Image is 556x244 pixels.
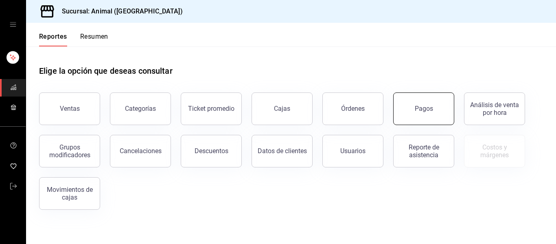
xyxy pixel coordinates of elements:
[44,186,95,201] div: Movimientos de cajas
[39,135,100,167] button: Grupos modificadores
[188,105,234,112] div: Ticket promedio
[39,33,67,46] button: Reportes
[322,135,383,167] button: Usuarios
[60,105,80,112] div: Ventas
[464,92,525,125] button: Análisis de venta por hora
[258,147,307,155] div: Datos de clientes
[44,143,95,159] div: Grupos modificadores
[393,135,454,167] button: Reporte de asistencia
[110,135,171,167] button: Cancelaciones
[322,92,383,125] button: Órdenes
[341,105,365,112] div: Órdenes
[39,65,173,77] h1: Elige la opción que deseas consultar
[110,92,171,125] button: Categorías
[55,7,183,16] h3: Sucursal: Animal ([GEOGRAPHIC_DATA])
[120,147,162,155] div: Cancelaciones
[195,147,228,155] div: Descuentos
[469,101,520,117] div: Análisis de venta por hora
[469,143,520,159] div: Costos y márgenes
[39,92,100,125] button: Ventas
[398,143,449,159] div: Reporte de asistencia
[415,105,433,112] div: Pagos
[274,104,291,114] div: Cajas
[39,177,100,210] button: Movimientos de cajas
[181,135,242,167] button: Descuentos
[252,135,313,167] button: Datos de clientes
[393,92,454,125] button: Pagos
[181,92,242,125] button: Ticket promedio
[464,135,525,167] button: Contrata inventarios para ver este reporte
[125,105,156,112] div: Categorías
[39,33,108,46] div: navigation tabs
[80,33,108,46] button: Resumen
[340,147,366,155] div: Usuarios
[10,21,16,28] button: open drawer
[252,92,313,125] a: Cajas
